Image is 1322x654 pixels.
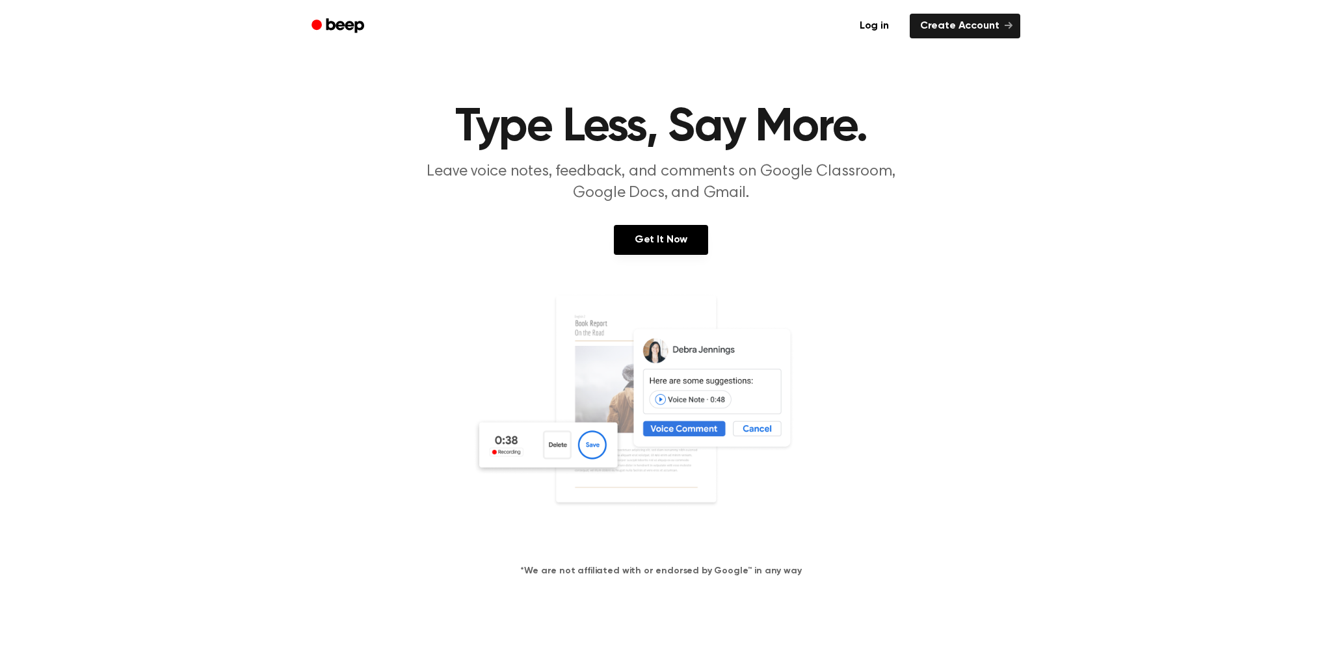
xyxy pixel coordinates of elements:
[847,11,902,41] a: Log in
[614,225,708,255] a: Get It Now
[412,161,911,204] p: Leave voice notes, feedback, and comments on Google Classroom, Google Docs, and Gmail.
[302,14,376,39] a: Beep
[910,14,1020,38] a: Create Account
[473,294,850,543] img: Voice Comments on Docs and Recording Widget
[328,104,994,151] h1: Type Less, Say More.
[16,564,1306,578] h4: *We are not affiliated with or endorsed by Google™ in any way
